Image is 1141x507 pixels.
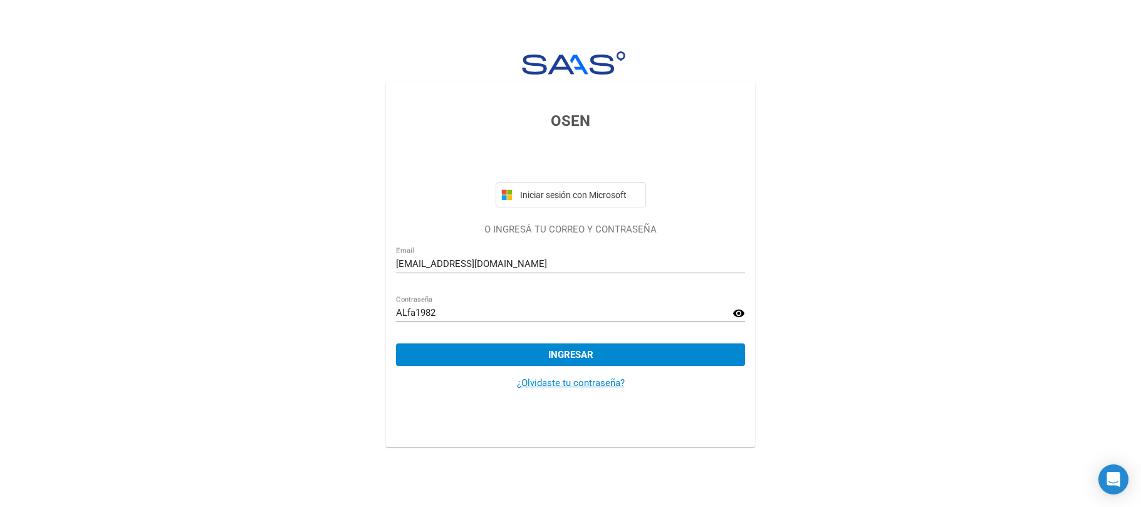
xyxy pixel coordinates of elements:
[396,222,745,237] p: O INGRESÁ TU CORREO Y CONTRASEÑA
[1098,464,1128,494] div: Open Intercom Messenger
[396,343,745,366] button: Ingresar
[489,146,652,174] iframe: Botón de Acceder con Google
[496,182,646,207] button: Iniciar sesión con Microsoft
[732,306,745,321] mat-icon: visibility
[518,190,640,200] span: Iniciar sesión con Microsoft
[548,349,593,360] span: Ingresar
[396,110,745,132] h3: OSEN
[517,377,625,389] a: ¿Olvidaste tu contraseña?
